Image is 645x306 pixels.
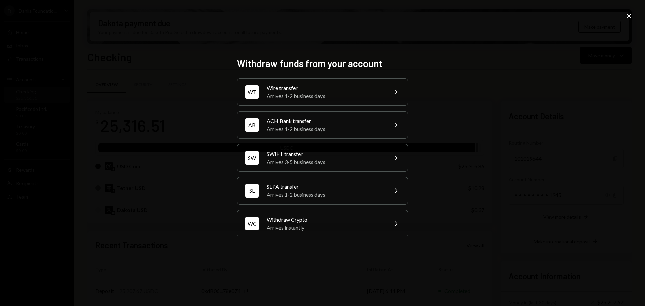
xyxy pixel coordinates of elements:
div: WT [245,85,259,99]
button: WCWithdraw CryptoArrives instantly [237,210,408,237]
div: SEPA transfer [267,183,384,191]
div: ACH Bank transfer [267,117,384,125]
div: Arrives 3-5 business days [267,158,384,166]
h2: Withdraw funds from your account [237,57,408,70]
div: SW [245,151,259,165]
div: Arrives 1-2 business days [267,191,384,199]
div: SWIFT transfer [267,150,384,158]
button: ABACH Bank transferArrives 1-2 business days [237,111,408,139]
div: AB [245,118,259,132]
div: SE [245,184,259,198]
div: Wire transfer [267,84,384,92]
div: Withdraw Crypto [267,216,384,224]
button: SESEPA transferArrives 1-2 business days [237,177,408,205]
div: Arrives 1-2 business days [267,125,384,133]
button: WTWire transferArrives 1-2 business days [237,78,408,106]
div: Arrives 1-2 business days [267,92,384,100]
div: Arrives instantly [267,224,384,232]
button: SWSWIFT transferArrives 3-5 business days [237,144,408,172]
div: WC [245,217,259,230]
